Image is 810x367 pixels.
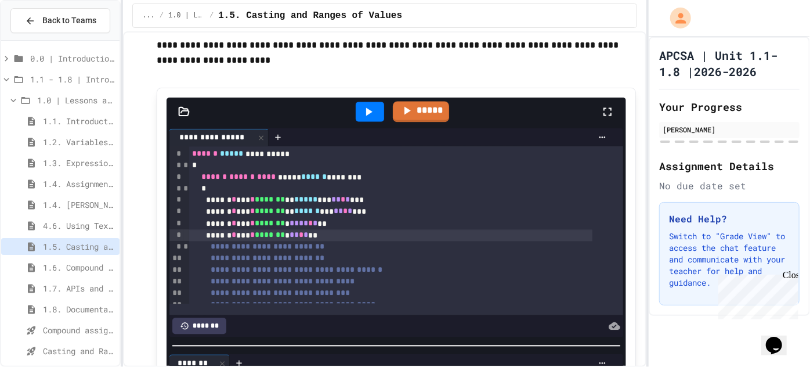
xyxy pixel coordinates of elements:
h2: Your Progress [659,99,800,115]
h1: APCSA | Unit 1.1- 1.8 |2026-2026 [659,47,800,80]
span: 4.6. Using Text Files [43,220,115,232]
span: Back to Teams [42,15,96,27]
span: 1.4. [PERSON_NAME] and User Input [43,199,115,211]
span: 1.5. Casting and Ranges of Values [43,240,115,253]
span: 1.6. Compound Assignment Operators [43,261,115,274]
h3: Need Help? [669,212,790,226]
span: 1.5. Casting and Ranges of Values [218,9,402,23]
span: Compound assignment operators - Quiz [43,324,115,336]
p: Switch to "Grade View" to access the chat feature and communicate with your teacher for help and ... [669,231,790,289]
div: My Account [658,5,694,31]
span: 1.8. Documentation with Comments and Preconditions [43,303,115,315]
span: / [209,11,214,20]
span: ... [142,11,155,20]
span: 1.2. Variables and Data Types [43,136,115,148]
span: 1.1. Introduction to Algorithms, Programming, and Compilers [43,115,115,127]
iframe: chat widget [714,270,798,319]
iframe: chat widget [761,321,798,355]
span: 1.7. APIs and Libraries [43,282,115,294]
h2: Assignment Details [659,158,800,174]
button: Back to Teams [10,8,110,33]
span: 1.0 | Lessons and Notes [37,94,115,106]
span: 1.1 - 1.8 | Introduction to Java [30,73,115,85]
span: 0.0 | Introduction to APCSA [30,52,115,64]
span: 1.3. Expressions and Output [New] [43,157,115,169]
span: / [160,11,164,20]
span: 1.0 | Lessons and Notes [168,11,205,20]
div: Chat with us now!Close [5,5,80,74]
div: [PERSON_NAME] [663,124,796,135]
span: Casting and Ranges of variables - Quiz [43,345,115,357]
div: No due date set [659,179,800,193]
span: 1.4. Assignment and Input [43,178,115,190]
